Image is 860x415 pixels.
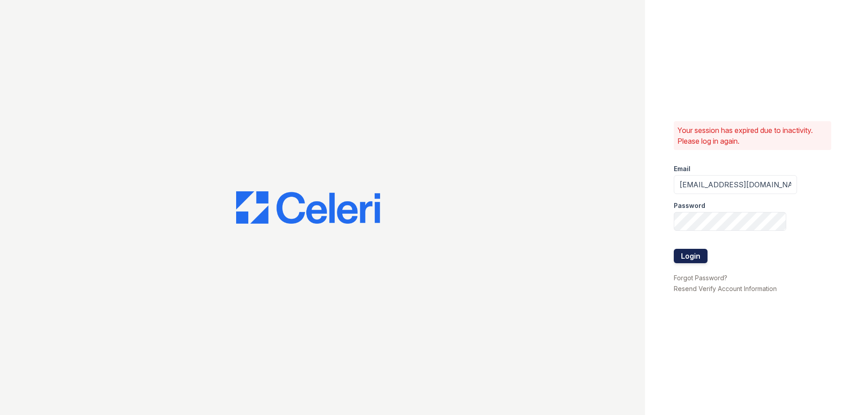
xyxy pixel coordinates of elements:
[674,164,690,173] label: Email
[677,125,828,146] p: Your session has expired due to inactivity. Please log in again.
[674,285,777,292] a: Resend Verify Account Information
[674,249,708,263] button: Login
[674,274,727,282] a: Forgot Password?
[674,201,705,210] label: Password
[236,191,380,224] img: CE_Logo_Blue-a8612792a0a2168367f1c8372b55b34899dd931a85d93a1a3d3e32e68fde9ad4.png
